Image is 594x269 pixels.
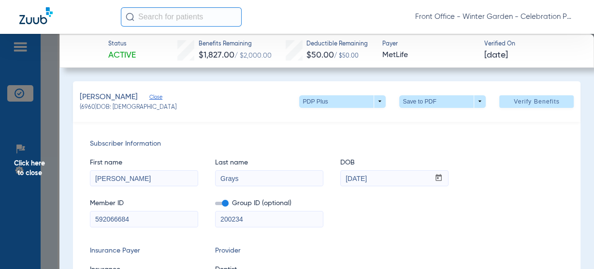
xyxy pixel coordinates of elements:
span: [DATE] [484,49,508,61]
span: Payer [382,40,476,49]
span: Member ID [90,198,198,209]
span: Deductible Remaining [306,40,368,49]
span: Verify Benefits [514,98,560,105]
span: Provider [215,246,323,256]
button: Save to PDF [399,95,486,108]
button: Verify Benefits [499,95,574,108]
button: Open calendar [429,171,448,186]
span: Group ID (optional) [215,198,323,209]
span: Verified On [484,40,578,49]
img: Zuub Logo [19,7,53,24]
span: $1,827.00 [199,51,234,60]
span: Status [108,40,136,49]
span: Front Office - Winter Garden - Celebration Pediatric Dentistry [415,12,575,22]
span: First name [90,158,198,168]
span: DOB [340,158,449,168]
span: $50.00 [306,51,334,60]
span: Benefits Remaining [199,40,272,49]
span: [PERSON_NAME] [80,91,138,104]
span: Active [108,49,136,61]
input: Search for patients [121,7,242,27]
span: Last name [215,158,323,168]
span: Insurance Payer [90,246,198,256]
span: MetLife [382,49,476,61]
span: / $2,000.00 [234,52,272,59]
span: / $50.00 [334,53,359,59]
span: Subscriber Information [90,139,564,149]
span: Close [149,94,158,103]
button: PDP Plus [299,95,386,108]
span: (6960) DOB: [DEMOGRAPHIC_DATA] [80,104,176,112]
img: Search Icon [126,13,134,21]
iframe: Chat Widget [546,223,594,269]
